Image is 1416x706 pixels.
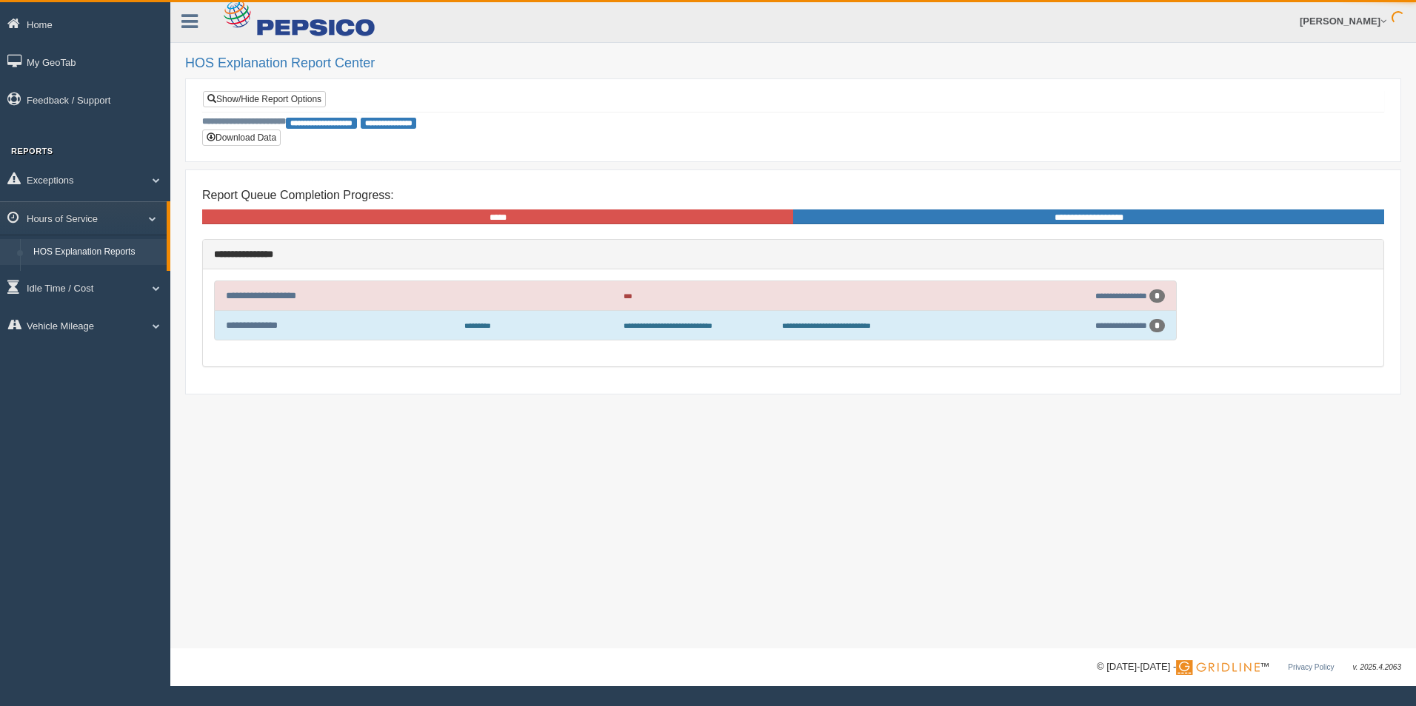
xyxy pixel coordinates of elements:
a: Show/Hide Report Options [203,91,326,107]
div: © [DATE]-[DATE] - ™ [1097,659,1401,675]
a: Privacy Policy [1288,663,1334,671]
h2: HOS Explanation Report Center [185,56,1401,71]
h4: Report Queue Completion Progress: [202,189,1384,202]
img: Gridline [1176,660,1260,675]
button: Download Data [202,130,281,146]
span: v. 2025.4.2063 [1353,663,1401,671]
a: HOS Explanation Reports [27,239,167,266]
a: HOS Violation Audit Reports [27,265,167,292]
